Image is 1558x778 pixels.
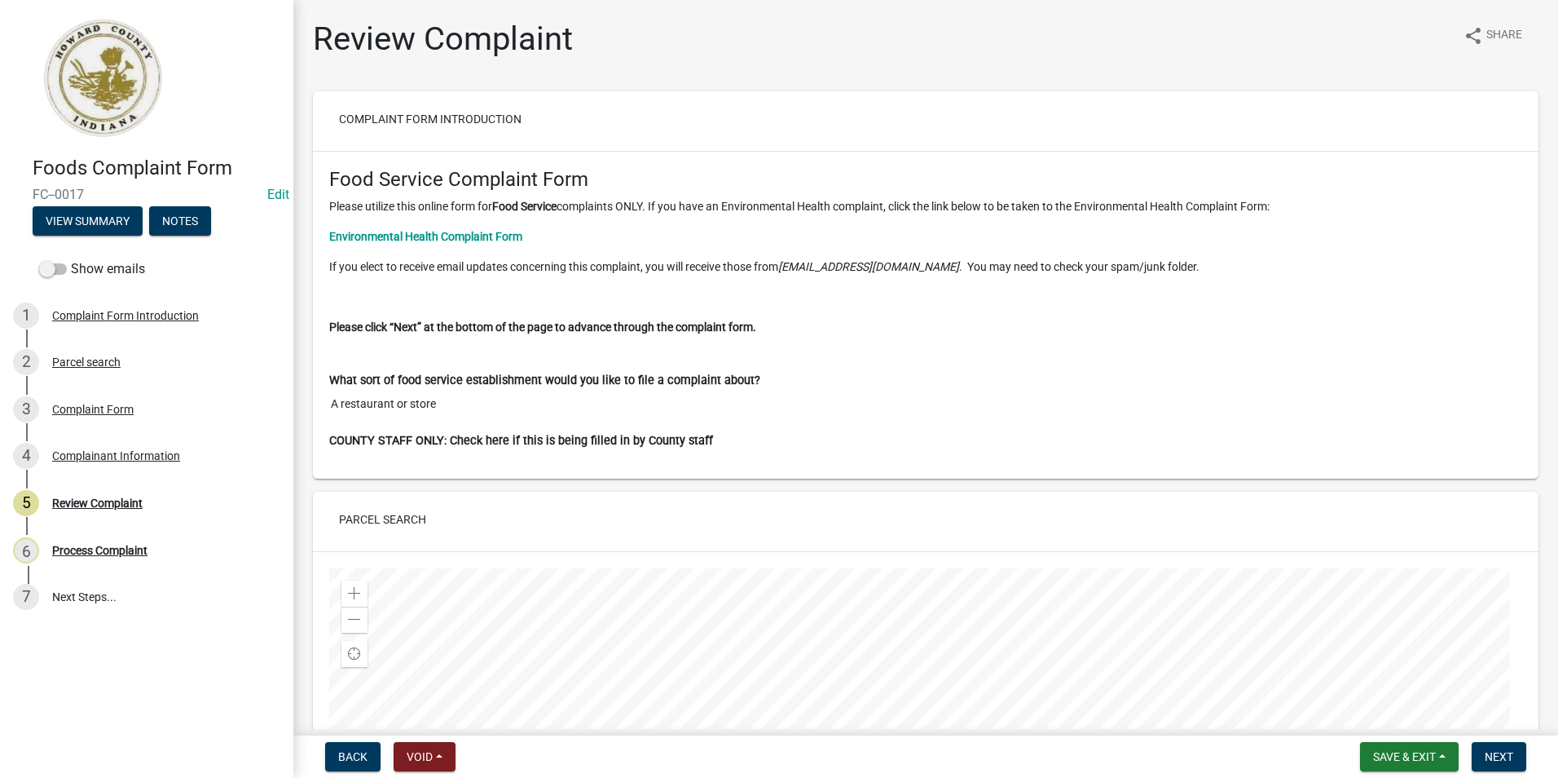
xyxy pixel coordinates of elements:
a: Edit [267,187,289,202]
div: Complaint Form Introduction [52,310,199,321]
img: Howard County, Indiana [33,17,172,139]
div: Zoom out [341,607,367,633]
span: Save & Exit [1373,750,1436,763]
button: Back [325,742,381,771]
span: FC--0017 [33,187,261,202]
h4: Food Service Complaint Form [329,168,1522,192]
div: Process Complaint [52,545,147,556]
wm-modal-confirm: Summary [33,215,143,228]
strong: Please click “Next” at the bottom of the page to advance through the complaint form. [329,320,756,334]
label: Show emails [39,259,145,279]
i: share [1463,26,1483,46]
button: View Summary [33,206,143,236]
i: [EMAIL_ADDRESS][DOMAIN_NAME] [778,260,959,273]
p: If you elect to receive email updates concerning this complaint, you will receive those from . Yo... [329,259,1522,276]
h1: Review Complaint [313,20,573,59]
div: 3 [13,396,39,422]
div: Zoom in [341,581,367,607]
a: Environmental Health Complaint Form [329,230,522,243]
div: Parcel search [52,356,121,368]
div: 6 [13,537,39,564]
div: Complainant Information [52,450,180,462]
wm-modal-confirm: Edit Application Number [267,187,289,202]
button: Save & Exit [1360,742,1459,771]
div: 1 [13,303,39,329]
span: Back [338,750,367,763]
label: What sort of food service establishment would you like to file a complaint about? [329,375,760,387]
span: Next [1485,750,1513,763]
h4: Foods Complaint Form [33,157,280,180]
div: 4 [13,443,39,469]
div: Complaint Form [52,404,134,415]
div: Review Complaint [52,497,143,509]
wm-modal-confirm: Notes [149,215,211,228]
div: 2 [13,349,39,375]
button: Parcel search [326,505,439,534]
p: Please utilize this online form for complaints ONLY. If you have an Environmental Health complain... [329,198,1522,215]
button: Next [1472,742,1526,771]
label: COUNTY STAFF ONLY: Check here if this is being filled in by County staff [329,435,713,447]
div: Find my location [341,641,367,667]
button: shareShare [1450,20,1535,51]
button: Void [394,742,456,771]
span: Void [407,750,433,763]
div: 5 [13,490,39,516]
button: Complaint Form Introduction [326,104,535,134]
button: Notes [149,206,211,236]
span: Share [1486,26,1522,46]
div: 7 [13,584,39,610]
strong: Food Service [492,200,557,213]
